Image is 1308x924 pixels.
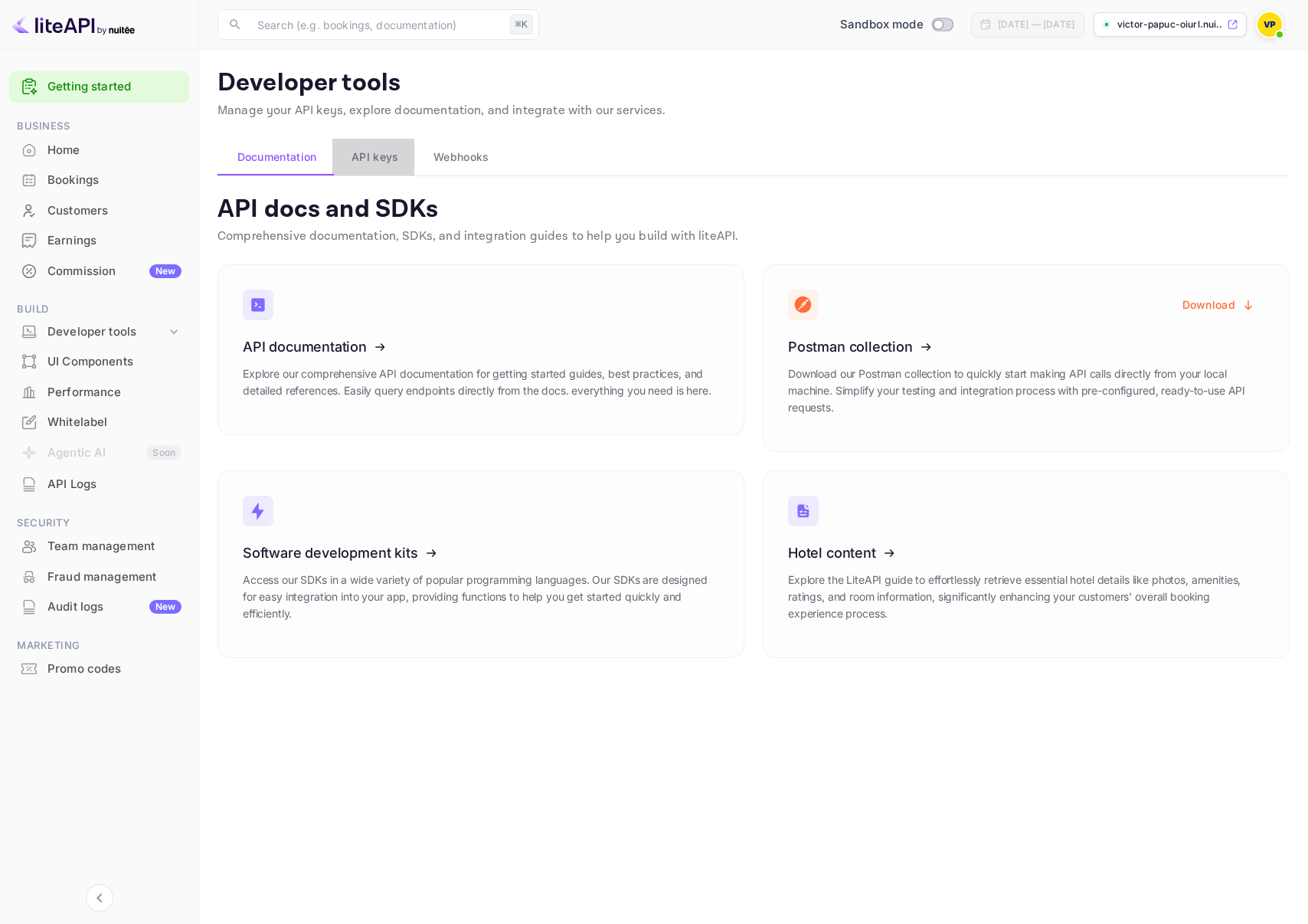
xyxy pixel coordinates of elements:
a: Software development kitsAccess our SDKs in a wide variety of popular programming languages. Our ... [217,470,744,658]
div: account-settings tabs [217,139,1290,175]
a: Fraud management [9,562,189,591]
span: Security [9,515,189,532]
div: UI Components [47,353,181,371]
a: API Logs [9,470,189,498]
input: Search (e.g. bookings, documentation) [248,9,504,40]
div: Developer tools [47,323,166,341]
div: Customers [9,196,189,226]
p: Manage your API keys, explore documentation, and integrate with our services. [217,102,1290,120]
div: Fraud management [9,562,189,592]
p: victor-papuc-oiurl.nui... [1117,18,1224,31]
a: Promo codes [9,654,189,683]
div: New [149,600,181,614]
p: Access our SDKs in a wide variety of popular programming languages. Our SDKs are designed for eas... [243,572,719,622]
a: Home [9,136,189,164]
span: Build [9,301,189,318]
div: Team management [9,532,189,562]
p: Download our Postman collection to quickly start making API calls directly from your local machin... [788,365,1264,416]
div: Promo codes [9,654,189,684]
div: Bookings [47,172,181,189]
div: Earnings [9,226,189,256]
a: Team management [9,532,189,560]
h3: Hotel content [788,545,1264,561]
div: [DATE] — [DATE] [998,18,1074,31]
div: Getting started [9,71,189,103]
div: Switch to Production mode [834,16,959,34]
a: Customers [9,196,189,224]
div: Bookings [9,165,189,195]
div: Performance [9,378,189,408]
div: Performance [47,384,181,401]
div: API Logs [47,476,181,493]
span: Marketing [9,637,189,654]
span: Sandbox mode [840,16,924,34]
div: CommissionNew [9,257,189,287]
div: New [149,264,181,278]
p: Comprehensive documentation, SDKs, and integration guides to help you build with liteAPI. [217,228,1290,246]
div: Home [47,142,181,159]
div: Team management [47,538,181,555]
span: Business [9,118,189,135]
div: Commission [47,263,181,280]
div: Audit logsNew [9,592,189,622]
a: Performance [9,378,189,406]
p: Explore the LiteAPI guide to effortlessly retrieve essential hotel details like photos, amenities... [788,572,1264,622]
div: ⌘K [510,15,533,34]
a: Getting started [47,78,181,96]
h3: API documentation [243,339,719,355]
p: Developer tools [217,68,1290,99]
a: CommissionNew [9,257,189,285]
img: Victor Papuc [1257,12,1282,37]
a: Earnings [9,226,189,254]
span: Documentation [237,148,317,166]
h3: Software development kits [243,545,719,561]
div: Home [9,136,189,165]
div: Whitelabel [47,414,181,431]
a: Whitelabel [9,408,189,436]
div: Whitelabel [9,408,189,437]
img: LiteAPI logo [12,12,135,37]
span: Webhooks [433,148,489,166]
div: Customers [47,202,181,220]
div: Promo codes [47,660,181,678]
a: Hotel contentExplore the LiteAPI guide to effortlessly retrieve essential hotel details like phot... [763,470,1290,658]
button: Download [1173,290,1264,320]
p: API docs and SDKs [217,195,1290,225]
div: API Logs [9,470,189,500]
p: Explore our comprehensive API documentation for getting started guides, best practices, and detai... [243,365,719,399]
div: Developer tools [9,319,189,346]
h3: Postman collection [788,339,1264,355]
div: UI Components [9,347,189,377]
div: Fraud management [47,568,181,586]
a: Audit logsNew [9,592,189,621]
a: Bookings [9,165,189,194]
a: UI Components [9,347,189,375]
button: Collapse navigation [86,884,113,912]
a: API documentationExplore our comprehensive API documentation for getting started guides, best pra... [217,264,744,435]
div: Earnings [47,232,181,250]
span: API keys [352,148,398,166]
div: Audit logs [47,598,181,616]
